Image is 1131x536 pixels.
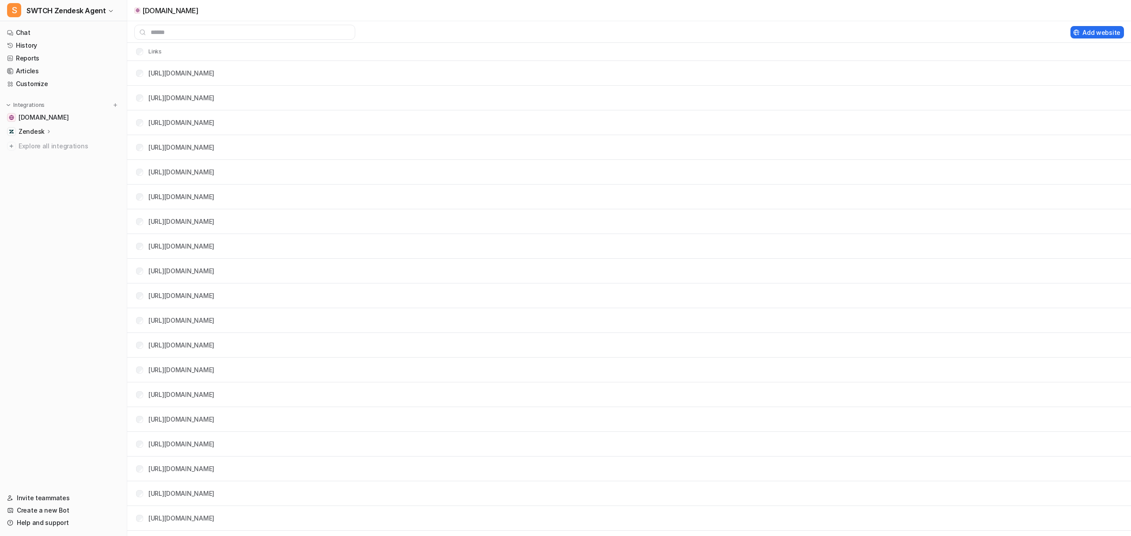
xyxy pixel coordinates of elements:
[148,94,214,102] a: [URL][DOMAIN_NAME]
[19,139,120,153] span: Explore all integrations
[27,4,106,17] span: SWTCH Zendesk Agent
[19,127,45,136] p: Zendesk
[5,102,11,108] img: expand menu
[148,490,214,497] a: [URL][DOMAIN_NAME]
[7,142,16,151] img: explore all integrations
[142,6,198,15] p: [DOMAIN_NAME]
[19,113,68,122] span: [DOMAIN_NAME]
[4,26,123,39] a: Chat
[4,101,47,109] button: Integrations
[112,102,118,108] img: menu_add.svg
[148,193,214,200] a: [URL][DOMAIN_NAME]
[136,8,140,12] img: swtchenergy.com icon
[4,111,123,124] a: swtchenergy.com[DOMAIN_NAME]
[13,102,45,109] p: Integrations
[4,39,123,52] a: History
[148,218,214,225] a: [URL][DOMAIN_NAME]
[148,119,214,126] a: [URL][DOMAIN_NAME]
[9,115,14,120] img: swtchenergy.com
[7,3,21,17] span: S
[148,242,214,250] a: [URL][DOMAIN_NAME]
[148,440,214,448] a: [URL][DOMAIN_NAME]
[148,391,214,398] a: [URL][DOMAIN_NAME]
[148,415,214,423] a: [URL][DOMAIN_NAME]
[4,504,123,517] a: Create a new Bot
[4,78,123,90] a: Customize
[4,517,123,529] a: Help and support
[148,465,214,472] a: [URL][DOMAIN_NAME]
[148,69,214,77] a: [URL][DOMAIN_NAME]
[1070,26,1124,38] button: Add website
[148,317,214,324] a: [URL][DOMAIN_NAME]
[4,65,123,77] a: Articles
[148,341,214,349] a: [URL][DOMAIN_NAME]
[148,267,214,275] a: [URL][DOMAIN_NAME]
[9,129,14,134] img: Zendesk
[148,143,214,151] a: [URL][DOMAIN_NAME]
[4,140,123,152] a: Explore all integrations
[129,46,162,57] th: Links
[4,492,123,504] a: Invite teammates
[148,292,214,299] a: [URL][DOMAIN_NAME]
[148,168,214,176] a: [URL][DOMAIN_NAME]
[4,52,123,64] a: Reports
[148,514,214,522] a: [URL][DOMAIN_NAME]
[148,366,214,374] a: [URL][DOMAIN_NAME]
